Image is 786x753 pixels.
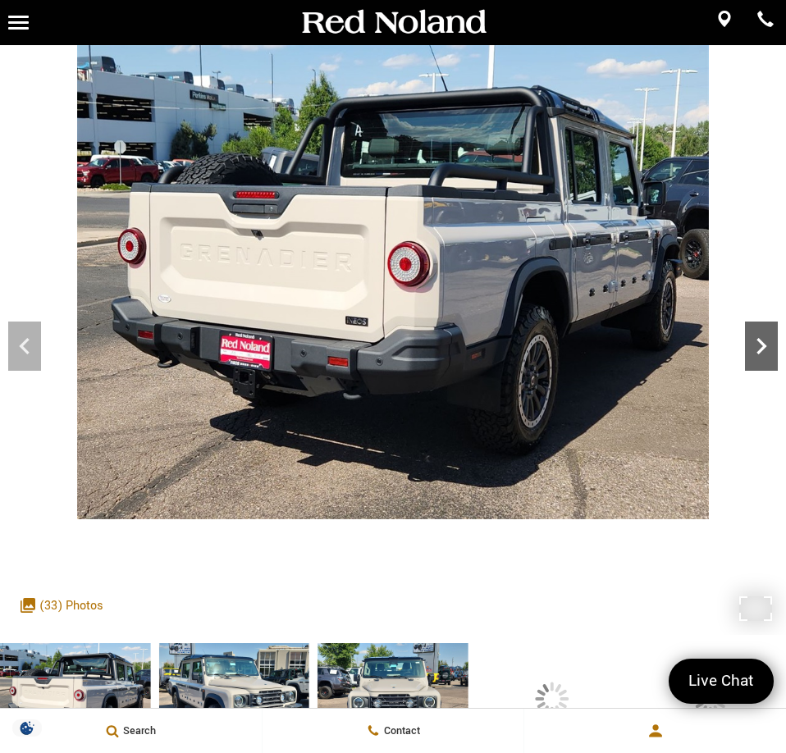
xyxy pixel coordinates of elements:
img: Opt-Out Icon [8,719,46,737]
div: Next [745,322,778,371]
div: (33) Photos [12,589,112,623]
button: Open user profile menu [524,710,786,751]
section: Click to Open Cookie Consent Modal [8,719,46,737]
a: Live Chat [669,659,774,704]
div: Previous [8,322,41,371]
a: Red Noland Auto Group [299,13,487,30]
span: Contact [380,723,420,738]
span: Live Chat [680,670,762,692]
span: Search [119,723,156,738]
img: Red Noland Auto Group [299,8,487,37]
